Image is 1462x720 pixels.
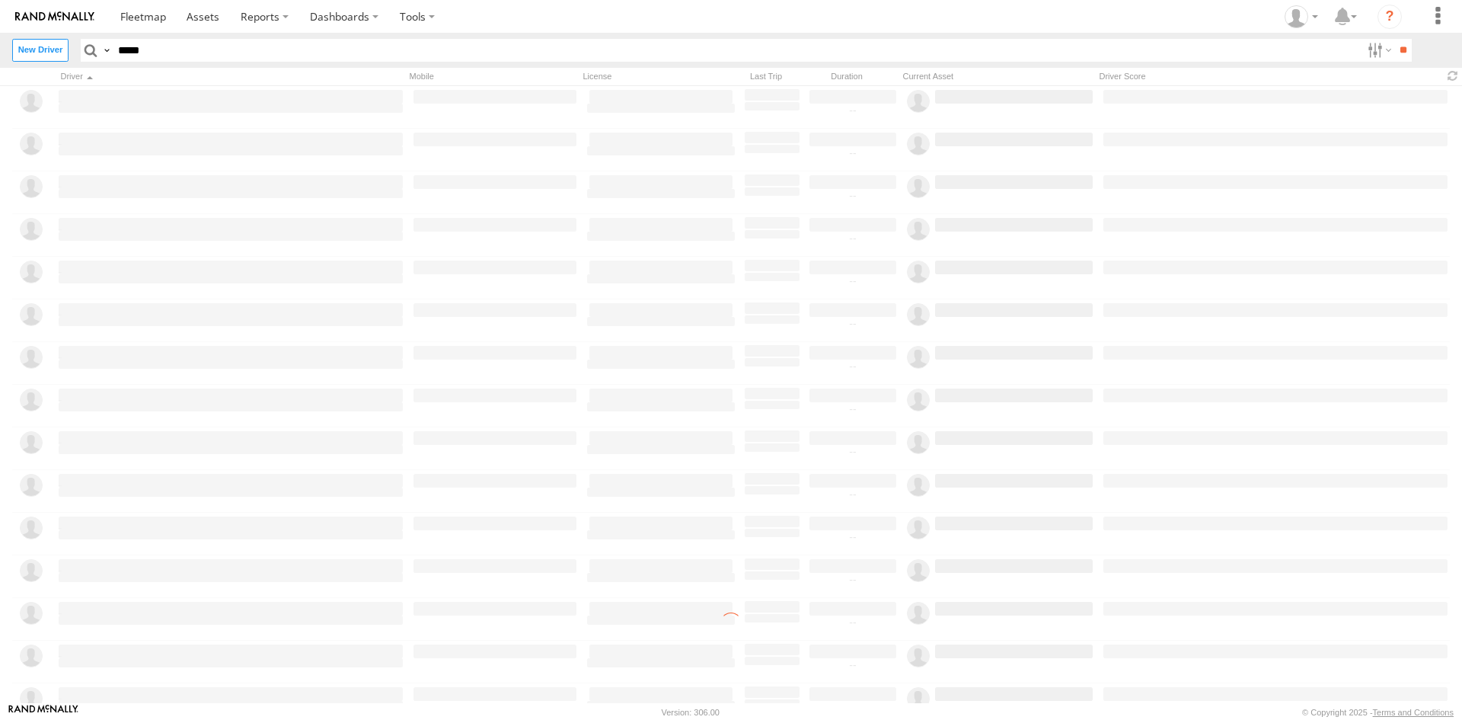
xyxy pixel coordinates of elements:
span: Refresh [1444,69,1462,84]
a: Visit our Website [8,705,78,720]
div: Mobile [405,69,573,84]
div: Driver Score [1095,69,1438,84]
div: License [579,69,731,84]
a: Terms and Conditions [1373,708,1454,717]
img: rand-logo.svg [15,11,94,22]
div: Current Asset [899,69,1089,84]
label: Create New Driver [12,39,69,61]
div: Version: 306.00 [662,708,720,717]
div: Tye Clark [1279,5,1323,28]
i: ? [1377,5,1402,29]
label: Search Filter Options [1361,39,1394,61]
label: Search Query [101,39,113,61]
div: Last Trip [737,69,795,84]
div: Duration [801,69,892,84]
div: Click to Sort [56,69,399,84]
div: © Copyright 2025 - [1302,708,1454,717]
